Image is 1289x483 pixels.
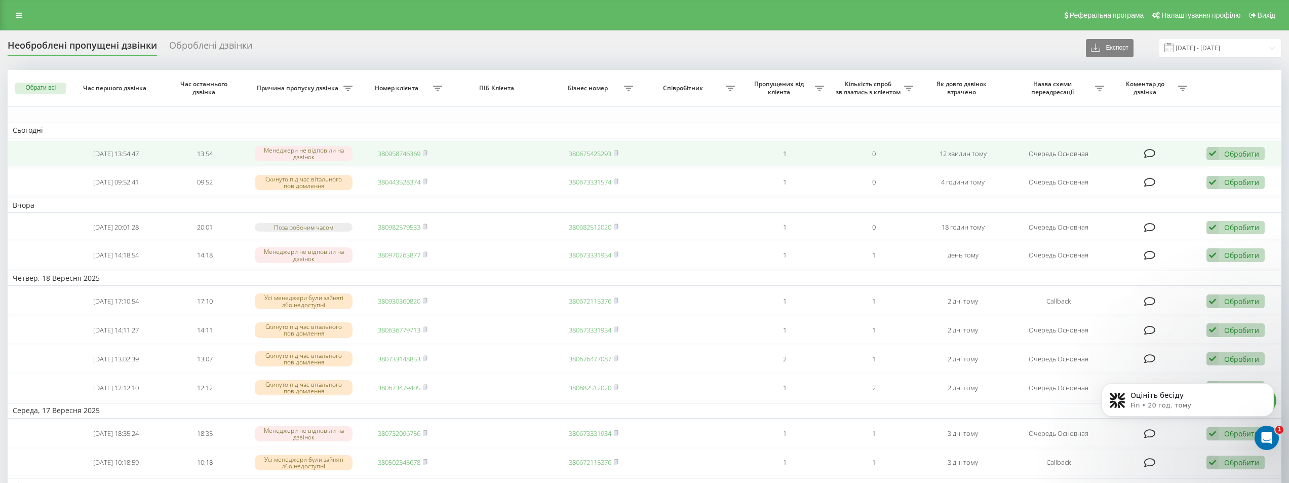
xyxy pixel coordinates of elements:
[740,140,829,167] td: 1
[740,169,829,196] td: 1
[918,140,1007,167] td: 12 хвилин тому
[363,84,433,92] span: Номер клієнта
[829,215,918,240] td: 0
[378,177,420,187] a: 380443528374
[71,421,161,448] td: [DATE] 18:35:24
[255,146,353,161] div: Менеджери не відповіли на дзвінок
[1114,80,1178,96] span: Коментар до дзвінка
[378,149,420,158] a: 380958746369
[161,242,250,269] td: 14:18
[918,288,1007,315] td: 2 дні тому
[569,325,611,335] a: 380673331934
[1070,11,1144,19] span: Реферальна програма
[569,222,611,232] a: 380682512020
[161,421,250,448] td: 18:35
[378,325,420,335] a: 380636779713
[1007,317,1109,344] td: Очередь Основная
[161,169,250,196] td: 09:52
[71,346,161,373] td: [DATE] 13:02:39
[740,449,829,476] td: 1
[8,40,157,56] div: Необроблені пропущені дзвінки
[740,215,829,240] td: 1
[8,198,1281,213] td: Вчора
[15,83,66,94] button: Обрати всі
[1007,215,1109,240] td: Очередь Основная
[8,271,1281,286] td: Четвер, 18 Вересня 2025
[569,149,611,158] a: 380675423293
[918,169,1007,196] td: 4 години тому
[255,293,353,309] div: Усі менеджери були зайняті або недоступні
[71,375,161,401] td: [DATE] 12:12:10
[740,288,829,315] td: 1
[71,242,161,269] td: [DATE] 14:18:54
[829,169,918,196] td: 0
[834,80,904,96] span: Кількість спроб зв'язатись з клієнтом
[1007,421,1109,448] td: Очередь Основная
[1258,11,1275,19] span: Вихід
[161,346,250,373] td: 13:07
[1012,80,1095,96] span: Назва схеми переадресації
[1255,426,1279,450] iframe: Intercom live chat
[740,317,829,344] td: 1
[569,429,611,438] a: 380673331934
[378,458,420,467] a: 380502345678
[255,247,353,263] div: Менеджери не відповіли на дзвінок
[1224,296,1259,306] div: Обробити
[829,346,918,373] td: 1
[378,296,420,306] a: 380930360820
[378,429,420,438] a: 380732096756
[829,421,918,448] td: 1
[1224,149,1259,159] div: Обробити
[569,296,611,306] a: 380672115376
[918,215,1007,240] td: 18 годин тому
[161,317,250,344] td: 14:11
[569,250,611,259] a: 380673331934
[1161,11,1240,19] span: Налаштування профілю
[1007,449,1109,476] td: Callback
[255,223,353,232] div: Поза робочим часом
[569,383,611,392] a: 380682512020
[1007,288,1109,315] td: Callback
[169,40,252,56] div: Оброблені дзвінки
[1007,169,1109,196] td: Очередь Основная
[255,322,353,338] div: Скинуто під час вітального повідомлення
[569,458,611,467] a: 380672115376
[918,421,1007,448] td: 3 дні тому
[918,346,1007,373] td: 2 дні тому
[918,375,1007,401] td: 2 дні тому
[71,317,161,344] td: [DATE] 14:11:27
[740,346,829,373] td: 2
[255,380,353,395] div: Скинуто під час вітального повідомлення
[255,175,353,190] div: Скинуто під час вітального повідомлення
[740,242,829,269] td: 1
[255,455,353,470] div: Усі менеджери були зайняті або недоступні
[569,177,611,187] a: 380673331574
[918,242,1007,269] td: день тому
[927,80,998,96] span: Як довго дзвінок втрачено
[161,140,250,167] td: 13:54
[740,375,829,401] td: 1
[829,242,918,269] td: 1
[378,354,420,363] a: 380733148853
[918,317,1007,344] td: 2 дні тому
[71,288,161,315] td: [DATE] 17:10:54
[829,375,918,401] td: 2
[1224,458,1259,467] div: Обробити
[1007,242,1109,269] td: Очередь Основная
[161,215,250,240] td: 20:01
[8,403,1281,418] td: Середа, 17 Вересня 2025
[378,250,420,259] a: 380970263877
[1086,39,1134,57] button: Експорт
[255,84,343,92] span: Причина пропуску дзвінка
[71,169,161,196] td: [DATE] 09:52:41
[1224,354,1259,364] div: Обробити
[1007,375,1109,401] td: Очередь Основная
[378,222,420,232] a: 380982579533
[829,317,918,344] td: 1
[255,351,353,366] div: Скинуто під час вітального повідомлення
[71,449,161,476] td: [DATE] 10:18:59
